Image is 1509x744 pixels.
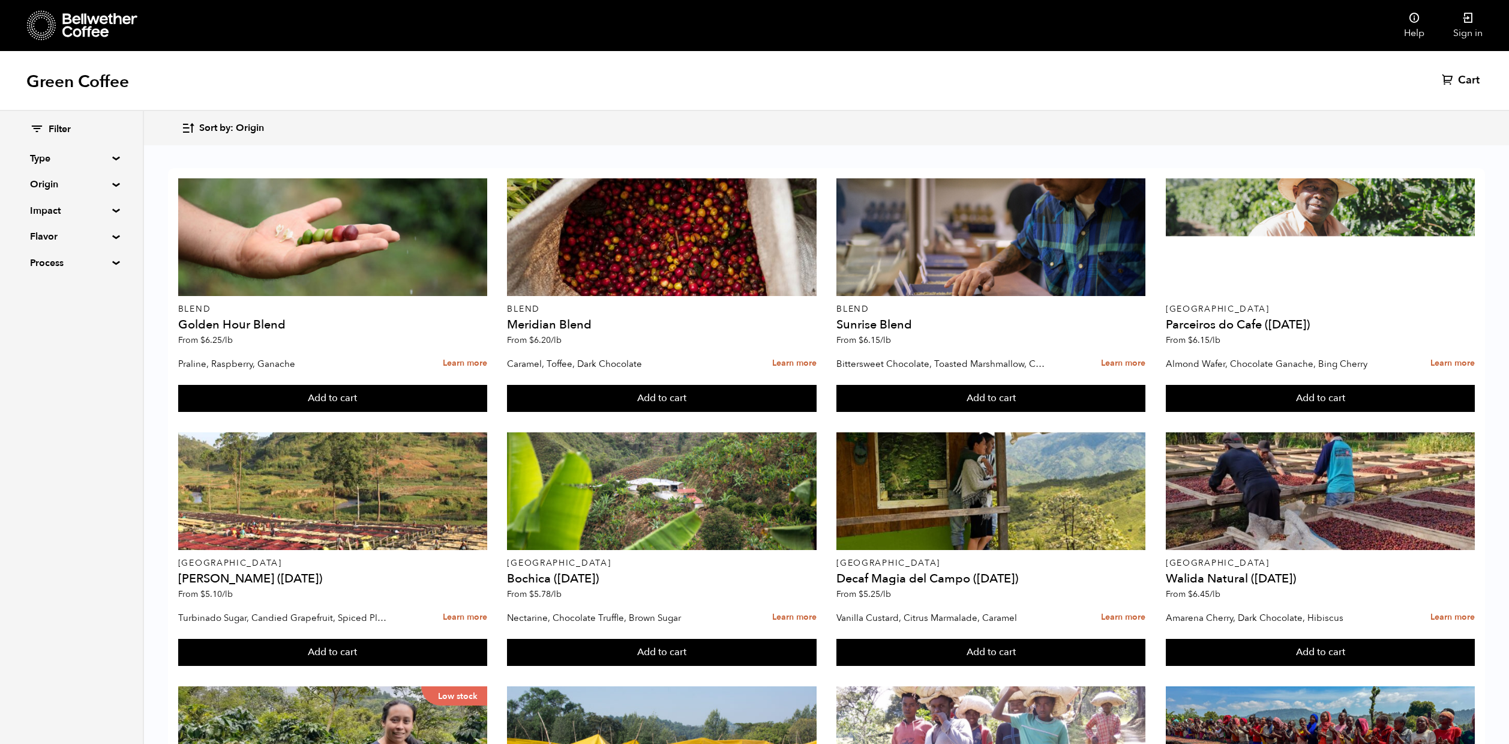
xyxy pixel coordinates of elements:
p: Caramel, Toffee, Dark Chocolate [507,355,717,373]
h4: Parceiros do Cafe ([DATE]) [1166,319,1475,331]
p: [GEOGRAPHIC_DATA] [836,559,1145,567]
a: Cart [1442,73,1483,88]
button: Sort by: Origin [181,114,264,142]
span: Sort by: Origin [199,122,264,135]
summary: Flavor [30,229,113,244]
a: Learn more [443,351,487,377]
p: Nectarine, Chocolate Truffle, Brown Sugar [507,609,717,627]
span: /lb [551,588,562,600]
a: Learn more [772,605,817,631]
p: Amarena Cherry, Dark Chocolate, Hibiscus [1166,609,1376,627]
p: [GEOGRAPHIC_DATA] [1166,305,1475,313]
span: /lb [1210,588,1220,600]
span: /lb [222,334,233,346]
summary: Process [30,256,113,270]
p: Almond Wafer, Chocolate Ganache, Bing Cherry [1166,355,1376,373]
span: $ [529,588,534,600]
span: $ [1188,334,1193,346]
summary: Type [30,151,113,166]
bdi: 6.45 [1188,588,1220,600]
span: Cart [1458,73,1480,88]
span: From [1166,588,1220,600]
span: From [507,334,562,346]
h4: Meridian Blend [507,319,816,331]
p: Vanilla Custard, Citrus Marmalade, Caramel [836,609,1046,627]
span: $ [859,334,863,346]
p: [GEOGRAPHIC_DATA] [507,559,816,567]
span: From [178,334,233,346]
p: Praline, Raspberry, Ganache [178,355,388,373]
bdi: 6.20 [529,334,562,346]
span: $ [859,588,863,600]
p: [GEOGRAPHIC_DATA] [1166,559,1475,567]
button: Add to cart [507,639,816,667]
span: /lb [1210,334,1220,346]
span: Filter [49,123,71,136]
button: Add to cart [836,639,1145,667]
p: Turbinado Sugar, Candied Grapefruit, Spiced Plum [178,609,388,627]
span: From [507,588,562,600]
p: Bittersweet Chocolate, Toasted Marshmallow, Candied Orange, Praline [836,355,1046,373]
button: Add to cart [178,639,487,667]
bdi: 6.15 [1188,334,1220,346]
a: Learn more [1101,351,1145,377]
a: Learn more [1101,605,1145,631]
a: Learn more [443,605,487,631]
button: Add to cart [1166,385,1475,413]
h4: [PERSON_NAME] ([DATE]) [178,573,487,585]
button: Add to cart [836,385,1145,413]
h4: Walida Natural ([DATE]) [1166,573,1475,585]
span: $ [200,588,205,600]
bdi: 5.78 [529,588,562,600]
a: Learn more [1430,351,1475,377]
a: Learn more [772,351,817,377]
h4: Sunrise Blend [836,319,1145,331]
span: $ [200,334,205,346]
h4: Golden Hour Blend [178,319,487,331]
p: Blend [178,305,487,313]
summary: Origin [30,177,113,192]
p: Blend [836,305,1145,313]
p: Low stock [421,686,487,706]
a: Learn more [1430,605,1475,631]
button: Add to cart [507,385,816,413]
span: /lb [222,588,233,600]
h4: Decaf Magia del Campo ([DATE]) [836,573,1145,585]
span: $ [529,334,534,346]
span: /lb [551,334,562,346]
summary: Impact [30,204,113,218]
span: From [1166,334,1220,346]
span: /lb [880,588,891,600]
span: From [836,334,891,346]
button: Add to cart [1166,639,1475,667]
span: $ [1188,588,1193,600]
span: From [178,588,233,600]
span: /lb [880,334,891,346]
bdi: 5.10 [200,588,233,600]
h4: Bochica ([DATE]) [507,573,816,585]
bdi: 6.15 [859,334,891,346]
span: From [836,588,891,600]
button: Add to cart [178,385,487,413]
bdi: 5.25 [859,588,891,600]
p: [GEOGRAPHIC_DATA] [178,559,487,567]
p: Blend [507,305,816,313]
bdi: 6.25 [200,334,233,346]
h1: Green Coffee [26,71,129,92]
